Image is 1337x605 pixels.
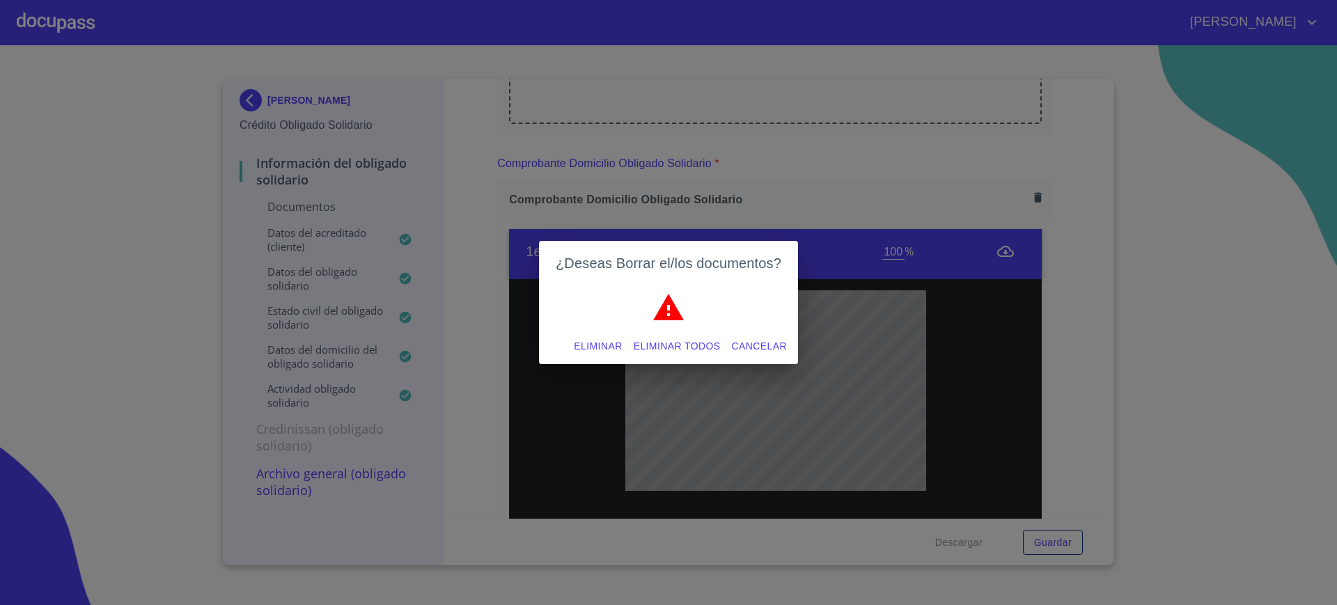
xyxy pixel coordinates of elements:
span: Eliminar [574,338,622,355]
span: Cancelar [732,338,787,355]
button: Eliminar todos [628,333,726,359]
button: Eliminar [568,333,627,359]
h2: ¿Deseas Borrar el/los documentos? [556,252,781,274]
button: Cancelar [726,333,792,359]
span: Eliminar todos [634,338,721,355]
